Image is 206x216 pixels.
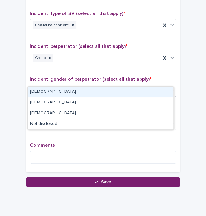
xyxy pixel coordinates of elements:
[30,44,127,49] span: Incident: perpetrator (select all that apply)
[28,97,173,108] div: Female
[28,108,173,119] div: Non-binary
[28,87,173,97] div: Male
[30,77,151,82] span: Incident: gender of perpetrator (select all that apply)
[101,180,111,184] span: Save
[33,21,69,29] div: Sexual harassment
[28,119,173,129] div: Not disclosed
[30,11,125,16] span: Incident: type of SV (select all that apply)
[30,143,55,148] span: Comments
[26,177,180,187] button: Save
[33,54,46,62] div: Group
